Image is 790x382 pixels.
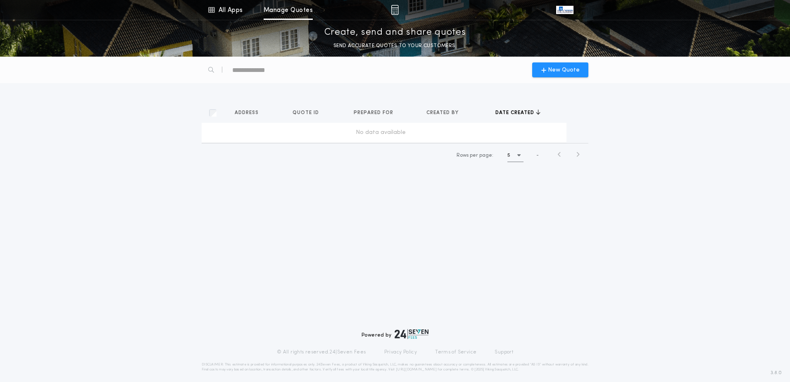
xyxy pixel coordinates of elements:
[507,149,523,162] button: 5
[391,5,399,15] img: img
[536,152,539,159] span: -
[457,153,493,158] span: Rows per page:
[293,109,325,117] button: Quote ID
[293,110,321,116] span: Quote ID
[235,109,265,117] button: Address
[205,129,557,137] div: No data available
[333,42,457,50] p: SEND ACCURATE QUOTES TO YOUR CUSTOMERS.
[771,369,782,377] span: 3.8.0
[202,362,588,372] p: DISCLAIMER: This estimate is provided for informational purposes only. 24|Seven Fees, a product o...
[495,110,536,116] span: Date created
[395,329,428,339] img: logo
[384,349,417,356] a: Privacy Policy
[235,110,260,116] span: Address
[532,62,588,77] button: New Quote
[507,151,510,160] h1: 5
[435,349,476,356] a: Terms of Service
[354,110,395,116] span: Prepared for
[396,368,437,371] a: [URL][DOMAIN_NAME]
[426,110,460,116] span: Created by
[548,66,580,74] span: New Quote
[495,349,513,356] a: Support
[277,349,366,356] p: © All rights reserved. 24|Seven Fees
[556,6,573,14] img: vs-icon
[324,26,466,39] p: Create, send and share quotes
[495,109,540,117] button: Date created
[362,329,428,339] div: Powered by
[426,109,465,117] button: Created by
